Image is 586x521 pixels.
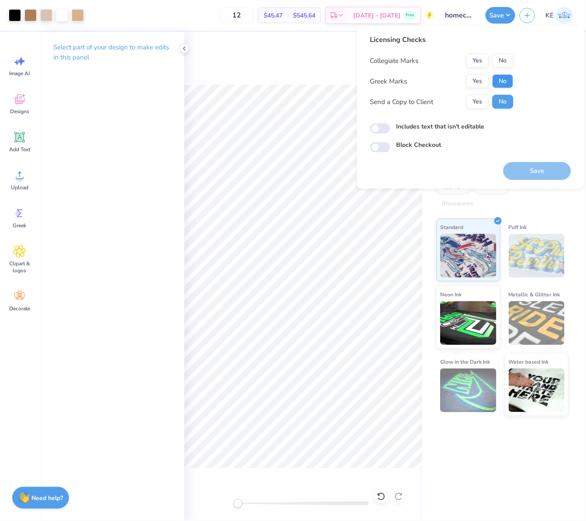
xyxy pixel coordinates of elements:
[220,7,254,23] input: – –
[440,234,496,278] img: Standard
[440,368,496,412] img: Glow in the Dark Ink
[370,35,514,45] div: Licensing Checks
[10,70,30,77] span: Image AI
[370,76,407,87] div: Greek Marks
[10,108,29,115] span: Designs
[440,290,462,299] span: Neon Ink
[5,260,34,274] span: Clipart & logos
[509,234,565,278] img: Puff Ink
[440,222,463,232] span: Standard
[509,301,565,345] img: Metallic & Glitter Ink
[9,305,30,312] span: Decorate
[11,184,28,191] span: Upload
[293,11,315,20] span: $545.64
[466,74,489,88] button: Yes
[486,7,515,24] button: Save
[509,290,560,299] span: Metallic & Glitter Ink
[32,494,63,502] strong: Need help?
[440,357,490,366] span: Glow in the Dark Ink
[493,95,514,109] button: No
[9,146,30,153] span: Add Text
[541,7,577,24] a: KE
[406,12,414,18] span: Free
[493,74,514,88] button: No
[370,97,434,107] div: Send a Copy to Client
[234,499,242,508] div: Accessibility label
[396,140,441,149] label: Block Checkout
[438,7,481,24] input: Untitled Design
[370,56,419,66] div: Collegiate Marks
[545,10,554,21] span: KE
[436,198,479,211] div: Rhinestones
[556,7,573,24] img: Kent Everic Delos Santos
[509,222,527,232] span: Puff Ink
[509,357,549,366] span: Water based Ink
[53,42,170,63] p: Select part of your design to make edits in this panel
[493,54,514,68] button: No
[466,95,489,109] button: Yes
[264,11,283,20] span: $45.47
[353,11,400,20] span: [DATE] - [DATE]
[509,368,565,412] img: Water based Ink
[396,122,485,131] label: Includes text that isn't editable
[440,301,496,345] img: Neon Ink
[13,222,27,229] span: Greek
[466,54,489,68] button: Yes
